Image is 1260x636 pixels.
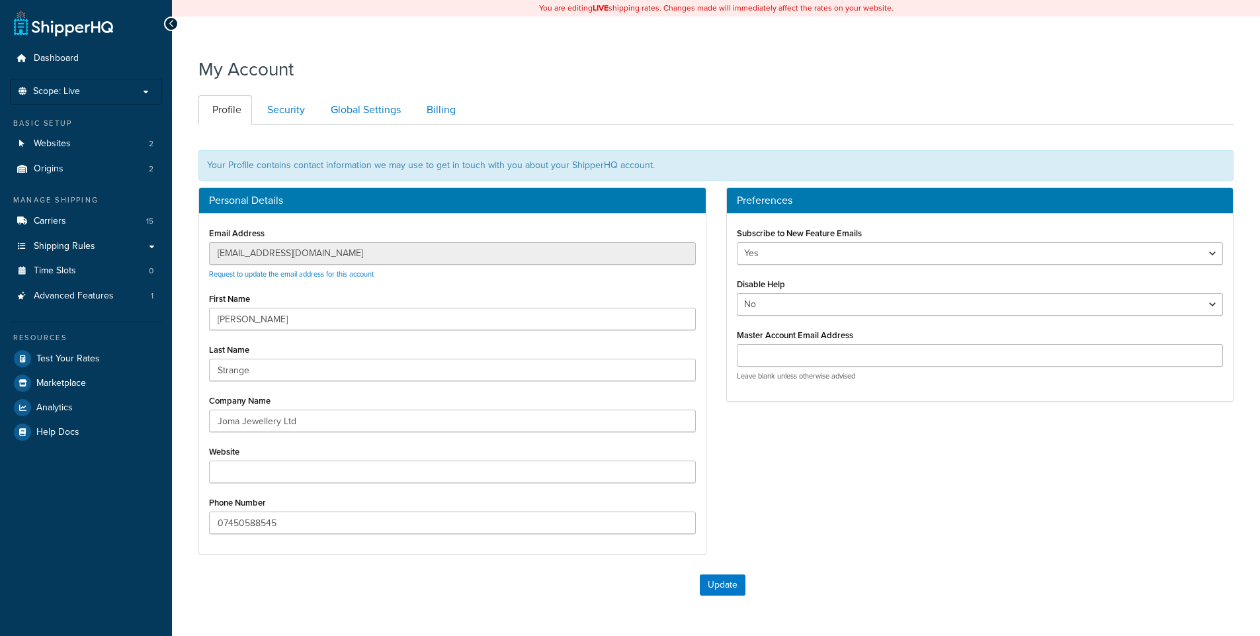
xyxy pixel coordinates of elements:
[34,265,76,277] span: Time Slots
[10,132,162,156] li: Websites
[737,330,853,340] label: Master Account Email Address
[10,157,162,181] li: Origins
[36,427,79,438] span: Help Docs
[198,56,294,82] h1: My Account
[737,228,862,238] label: Subscribe to New Feature Emails
[10,259,162,283] a: Time Slots 0
[34,241,95,252] span: Shipping Rules
[10,332,162,343] div: Resources
[10,118,162,129] div: Basic Setup
[209,269,374,279] a: Request to update the email address for this account
[36,402,73,414] span: Analytics
[10,420,162,444] a: Help Docs
[149,138,153,150] span: 2
[593,2,609,14] b: LIVE
[198,95,252,125] a: Profile
[253,95,315,125] a: Security
[151,291,153,302] span: 1
[198,150,1234,181] div: Your Profile contains contact information we may use to get in touch with you about your ShipperH...
[149,265,153,277] span: 0
[10,209,162,234] li: Carriers
[737,371,1224,381] p: Leave blank unless otherwise advised
[10,259,162,283] li: Time Slots
[34,163,63,175] span: Origins
[10,284,162,308] a: Advanced Features 1
[209,294,250,304] label: First Name
[317,95,411,125] a: Global Settings
[413,95,466,125] a: Billing
[209,396,271,406] label: Company Name
[10,46,162,71] a: Dashboard
[209,228,265,238] label: Email Address
[146,216,153,227] span: 15
[209,447,239,457] label: Website
[737,279,785,289] label: Disable Help
[700,574,745,596] button: Update
[14,10,113,36] a: ShipperHQ Home
[10,234,162,259] a: Shipping Rules
[34,138,71,150] span: Websites
[34,216,66,227] span: Carriers
[36,353,100,365] span: Test Your Rates
[209,498,266,508] label: Phone Number
[737,195,1224,206] h3: Preferences
[10,371,162,395] a: Marketplace
[209,195,696,206] h3: Personal Details
[209,345,249,355] label: Last Name
[10,347,162,371] a: Test Your Rates
[36,378,86,389] span: Marketplace
[10,396,162,420] a: Analytics
[34,291,114,302] span: Advanced Features
[149,163,153,175] span: 2
[10,195,162,206] div: Manage Shipping
[10,157,162,181] a: Origins 2
[10,284,162,308] li: Advanced Features
[10,209,162,234] a: Carriers 15
[33,86,80,97] span: Scope: Live
[34,53,79,64] span: Dashboard
[10,132,162,156] a: Websites 2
